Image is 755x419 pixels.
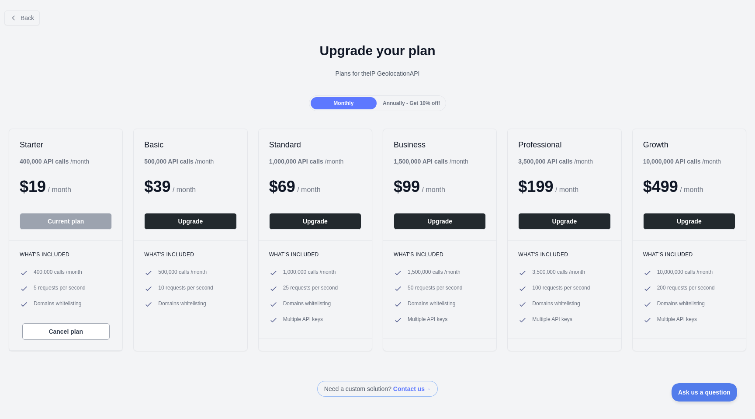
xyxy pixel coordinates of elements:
h2: Business [394,140,486,150]
div: / month [269,157,344,166]
iframe: Toggle Customer Support [672,383,738,402]
div: / month [518,157,593,166]
b: 3,500,000 API calls [518,158,572,165]
b: 1,000,000 API calls [269,158,323,165]
div: / month [394,157,468,166]
b: 1,500,000 API calls [394,158,448,165]
h2: Professional [518,140,610,150]
h2: Standard [269,140,361,150]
